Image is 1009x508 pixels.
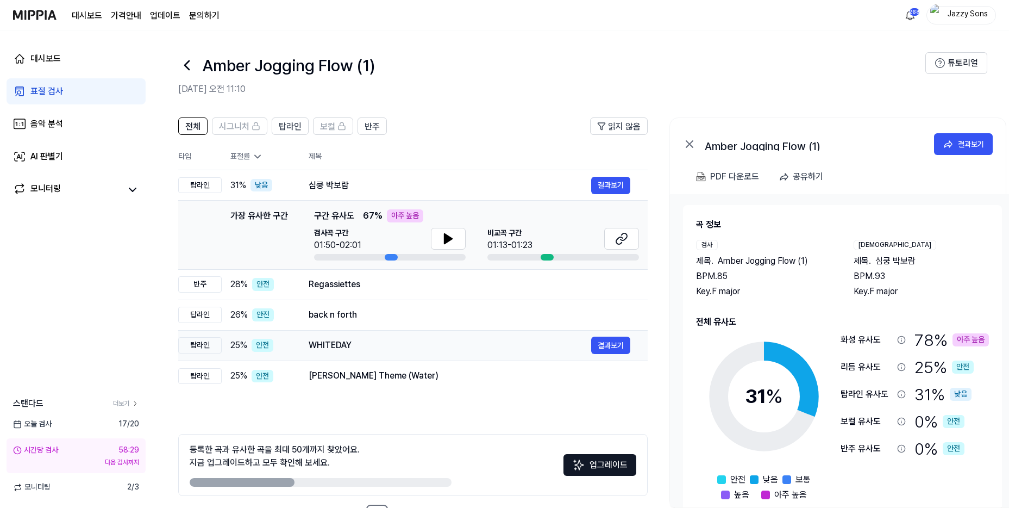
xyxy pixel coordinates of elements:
[572,459,585,472] img: Sparkles
[387,209,423,222] div: 아주 높음
[774,166,832,188] button: 공유하기
[696,285,832,298] div: Key. F major
[841,442,893,455] div: 반주 유사도
[914,410,964,433] div: 0 %
[914,329,989,351] div: 78 %
[202,54,375,77] h1: Amber Jogging Flow (1)
[13,397,43,410] span: 스탠다드
[696,172,706,182] img: PDF Download
[309,179,591,192] div: 심쿵 박보람
[320,120,335,133] span: 보컬
[309,339,591,352] div: WHITEDAY
[178,83,925,96] h2: [DATE] 오전 11:10
[178,276,222,293] div: 반주
[230,278,248,291] span: 28 %
[696,240,718,250] div: 검사
[943,415,964,428] div: 안전
[914,383,972,406] div: 31 %
[487,239,532,252] div: 01:13-01:23
[841,415,893,428] div: 보컬 유사도
[854,255,871,268] span: 제목 .
[212,117,267,135] button: 시그니처
[730,473,745,486] span: 안전
[7,78,146,104] a: 표절 검사
[230,151,291,162] div: 표절률
[487,228,532,239] span: 비교곡 구간
[952,361,974,374] div: 안전
[950,388,972,401] div: 낮음
[279,120,302,133] span: 탑라인
[13,182,122,197] a: 모니터링
[272,117,309,135] button: 탑라인
[30,52,61,65] div: 대시보드
[230,369,247,382] span: 25 %
[563,463,636,474] a: Sparkles업그레이드
[365,120,380,133] span: 반주
[13,445,58,456] div: 시간당 검사
[734,488,749,501] span: 높음
[313,117,353,135] button: 보컬
[111,9,141,22] button: 가격안내
[189,9,220,22] a: 문의하기
[230,339,247,352] span: 25 %
[13,458,139,467] div: 다음 검사까지
[854,270,989,283] div: BPM. 93
[854,240,936,250] div: [DEMOGRAPHIC_DATA]
[178,117,208,135] button: 전체
[943,442,964,455] div: 안전
[745,382,783,411] div: 31
[901,7,919,24] button: 알림268
[952,333,989,346] div: 아주 높음
[178,177,222,194] div: 탑라인
[118,419,139,430] span: 17 / 20
[252,370,273,383] div: 안전
[185,120,200,133] span: 전체
[113,399,139,408] a: 더보기
[363,209,383,222] span: 67 %
[219,120,249,133] span: 시그니처
[30,85,63,98] div: 표절 검사
[252,278,274,291] div: 안전
[178,368,222,385] div: 탑라인
[230,308,248,321] span: 26 %
[230,179,246,192] span: 31 %
[696,218,989,231] h2: 곡 정보
[841,361,893,374] div: 리듬 유사도
[563,454,636,476] button: 업그레이드
[705,138,922,151] div: Amber Jogging Flow (1)
[694,166,761,188] button: PDF 다운로드
[314,239,361,252] div: 01:50-02:01
[763,473,778,486] span: 낮음
[696,315,989,329] h2: 전체 유사도
[841,388,893,401] div: 탑라인 유사도
[958,138,984,150] div: 결과보기
[710,170,759,184] div: PDF 다운로드
[118,445,139,456] div: 58:29
[925,52,987,74] button: 튜토리얼
[230,209,288,261] div: 가장 유사한 구간
[841,333,893,346] div: 화성 유사도
[252,308,274,321] div: 안전
[795,473,811,486] span: 보통
[309,308,630,321] div: back n forth
[590,117,648,135] button: 읽지 않음
[30,182,61,197] div: 모니터링
[178,144,222,170] th: 타입
[718,255,808,268] span: Amber Jogging Flow (1)
[178,307,222,323] div: 탑라인
[909,8,920,16] div: 268
[309,278,630,291] div: Regassiettes
[190,443,360,469] div: 등록한 곡과 유사한 곡을 최대 50개까지 찾았어요. 지금 업그레이드하고 모두 확인해 보세요.
[914,437,964,460] div: 0 %
[696,270,832,283] div: BPM. 85
[591,177,630,194] button: 결과보기
[7,144,146,170] a: AI 판별기
[591,337,630,354] button: 결과보기
[934,133,993,155] button: 결과보기
[793,170,823,184] div: 공유하기
[127,482,139,493] span: 2 / 3
[696,255,713,268] span: 제목 .
[13,482,51,493] span: 모니터링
